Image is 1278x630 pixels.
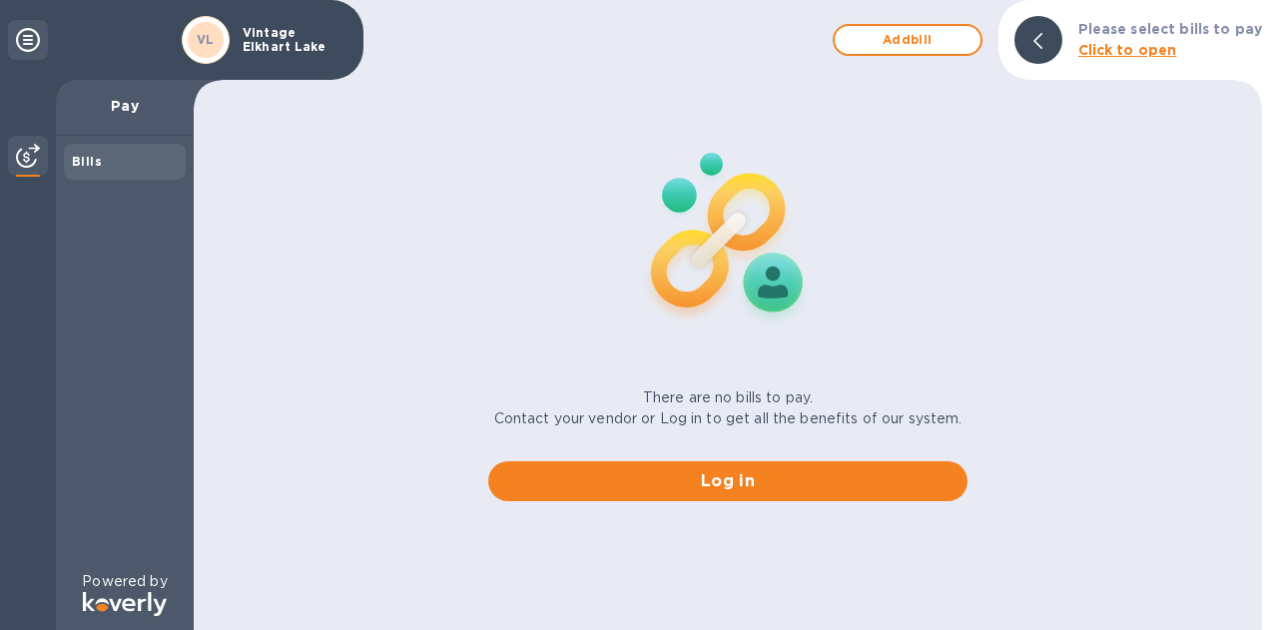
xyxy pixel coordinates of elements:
[83,592,167,616] img: Logo
[72,96,178,116] p: Pay
[833,24,982,56] button: Addbill
[197,32,215,47] b: VL
[504,469,952,493] span: Log in
[243,26,342,54] p: Vintage Elkhart Lake
[1078,42,1177,58] b: Click to open
[851,28,964,52] span: Add bill
[494,387,962,429] p: There are no bills to pay. Contact your vendor or Log in to get all the benefits of our system.
[72,154,102,169] b: Bills
[488,461,967,501] button: Log in
[1078,21,1262,37] b: Please select bills to pay
[82,571,167,592] p: Powered by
